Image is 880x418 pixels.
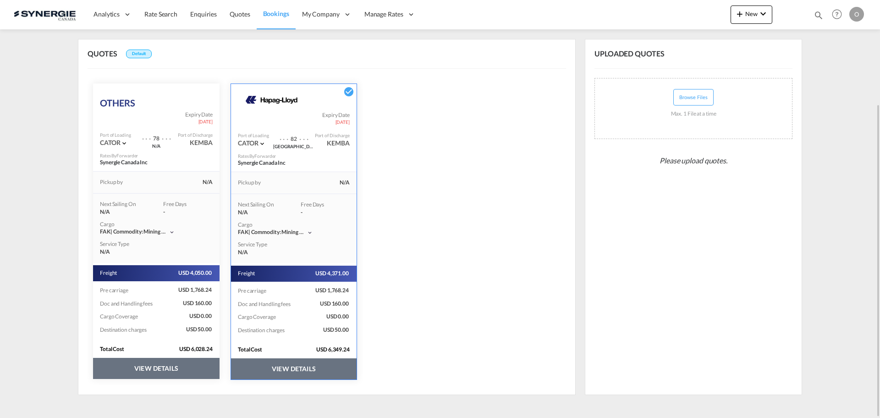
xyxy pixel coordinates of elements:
span: Quotes [230,10,250,18]
span: USD 160.00 [305,300,350,308]
div: Synergie Canada Inc [238,159,330,167]
body: Editor, editor2 [9,9,209,19]
div: OTHERS [100,88,135,111]
span: Pre carriage [100,287,129,294]
div: Port of Loading [238,132,269,139]
div: N/A [203,178,213,186]
span: USD 4,050.00 [168,269,213,277]
span: Pickup P0J Port of LoadingCATOR [121,139,128,146]
span: Destination charges [100,326,148,333]
div: N/A [238,209,287,217]
md-icon: icon-chevron-down [169,229,175,235]
div: Next Sailing On [238,201,287,209]
span: USD 0.00 [168,312,213,320]
div: Service Type [100,240,137,248]
img: 1f56c880d42311ef80fc7dca854c8e59.png [14,4,76,25]
div: - [301,209,337,217]
span: Please upload quotes. [656,152,731,169]
span: Doc and Handling fees [238,301,291,307]
md-icon: icon-chevron-down [307,229,313,236]
div: commodity: mining parts [238,229,307,236]
div: . . . [142,129,151,143]
div: Pickup by [238,179,261,187]
div: Cargo [100,221,213,229]
div: Cargo [238,221,350,229]
span: Analytics [93,10,120,19]
div: Default [126,50,151,58]
div: Transit Time 78 [151,129,162,143]
span: UPLOADED QUOTES [594,49,671,59]
div: Service Type [238,241,275,249]
span: My Company [302,10,340,19]
div: . . . [162,129,171,143]
div: Free Days [301,201,337,209]
span: FAK [100,228,113,235]
div: Next Sailing On [100,201,149,208]
span: QUOTES [88,49,124,58]
div: . . . [280,130,289,143]
div: Port of Loading [100,132,131,138]
div: icon-magnify [814,10,824,24]
span: Bookings [263,10,289,17]
md-icon: icon-magnify [814,10,824,20]
div: KEMBA [190,138,213,147]
div: Total Cost [100,346,169,353]
span: N/A [100,248,110,256]
div: Max. 1 File at a time [671,106,716,123]
span: Pre carriage [238,287,267,294]
span: | [110,228,112,235]
md-icon: icon-plus 400-fg [734,8,745,19]
md-icon: icon-checkbox-marked-circle [343,86,354,97]
span: Forwarder [254,153,276,159]
md-icon: icon-chevron-down [758,8,769,19]
div: Port of Discharge [178,132,213,138]
span: Forwarder [116,153,138,158]
md-icon: icon-chevron-down [121,139,128,147]
span: USD 6,028.24 [179,346,220,353]
div: Port of Discharge [315,132,350,139]
span: Cargo Coverage [100,313,139,320]
span: Destination charges [238,327,286,334]
span: FAK [238,229,251,235]
span: USD 1,768.24 [305,287,350,295]
div: Help [829,6,849,23]
div: CATOR [100,138,128,147]
span: USD 6,349.24 [316,346,357,354]
span: Freight [100,269,118,277]
span: [DATE] [198,118,213,125]
span: Cargo Coverage [238,313,277,320]
span: | [248,229,250,235]
span: Pickup P0J Port of LoadingCATOR [258,139,266,147]
div: N/A [100,208,149,216]
div: Free Days [163,201,200,208]
span: USD 4,371.00 [305,270,350,278]
div: KEMBA [327,139,350,148]
div: CATOR [238,139,266,148]
div: O [849,7,864,22]
div: N/A [340,179,350,187]
div: . . . [299,130,308,143]
button: Browse Files [673,89,714,106]
div: Transit Time 82 [288,130,299,143]
span: Rate Search [144,10,177,18]
img: HAPAG LLOYD [238,89,309,111]
div: - [163,208,200,216]
div: Rates By [238,153,276,159]
span: Expiry Date [185,111,213,119]
button: icon-plus 400-fgNewicon-chevron-down [731,6,772,24]
span: Doc and Handling fees [100,300,154,307]
div: Rates By [100,152,138,159]
span: USD 0.00 [305,313,350,321]
md-icon: icon-chevron-down [258,140,266,147]
span: USD 50.00 [305,326,350,334]
div: Synergie Canada Inc [100,159,192,167]
button: VIEW DETAILS [93,358,220,379]
div: via Port Not Available [136,143,177,149]
button: VIEW DETAILS [231,358,357,379]
div: via Port HAMBURG, DE; JEBEL ALI, AE [273,143,314,149]
span: USD 50.00 [168,326,213,334]
span: Help [829,6,845,22]
span: Manage Rates [364,10,403,19]
span: USD 160.00 [168,300,213,307]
